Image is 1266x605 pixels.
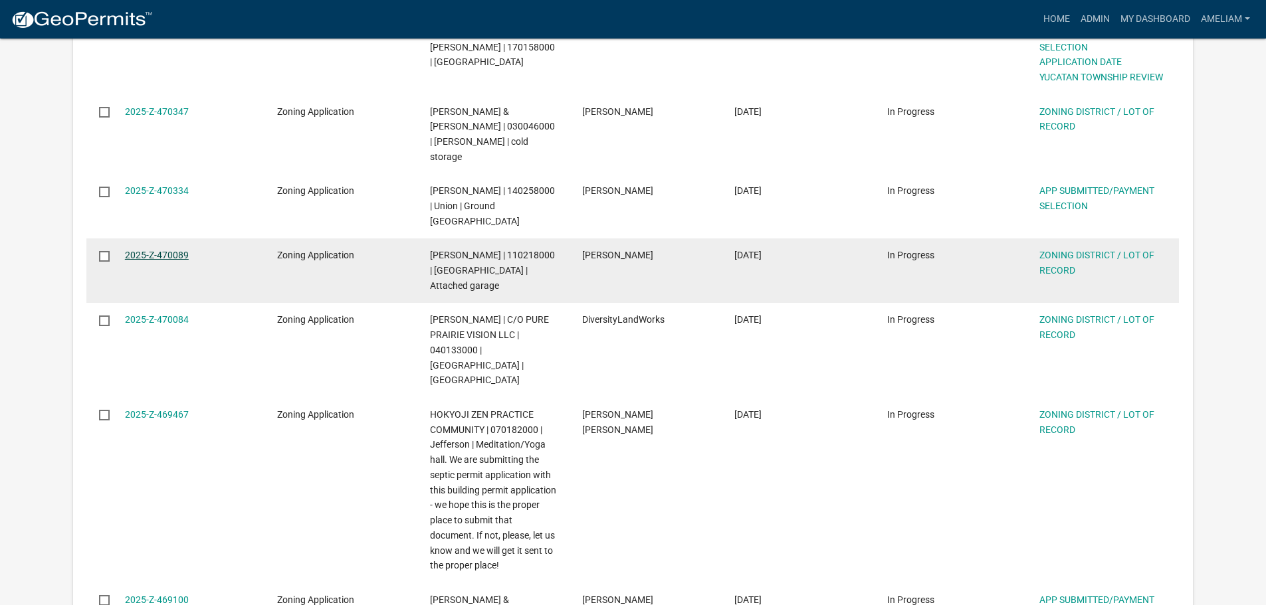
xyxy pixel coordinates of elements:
[277,409,354,420] span: Zoning Application
[1039,56,1122,67] a: APPLICATION DATE
[1075,7,1115,32] a: Admin
[887,314,934,325] span: In Progress
[430,314,549,385] span: JOHNSON,KYLE | C/O PURE PRAIRIE VISION LLC | 040133000 | Crooked Creek | Pole Barn
[1039,72,1163,82] a: YUCATAN TOWNSHIP REVIEW
[887,409,934,420] span: In Progress
[1039,106,1154,132] a: ZONING DISTRICT / LOT OF RECORD
[430,250,555,291] span: MEYER,CLINT | 110218000 | Mound Prairie | Attached garage
[430,27,555,68] span: NELSON,TIM & GWEN | 170158000 | Yucatan
[734,409,762,420] span: 08/26/2025
[582,314,665,325] span: DiversityLandWorks
[582,106,653,117] span: brent augedahl
[277,185,354,196] span: Zoning Application
[430,409,556,571] span: HOKYOJI ZEN PRACTICE COMMUNITY | 070182000 | Jefferson | Meditation/Yoga hall. We are submitting ...
[1039,409,1154,435] a: ZONING DISTRICT / LOT OF RECORD
[125,594,189,605] a: 2025-Z-469100
[734,250,762,260] span: 08/27/2025
[734,314,762,325] span: 08/27/2025
[277,314,354,325] span: Zoning Application
[734,185,762,196] span: 08/27/2025
[1039,250,1154,276] a: ZONING DISTRICT / LOT OF RECORD
[582,185,653,196] span: Brian Tostenson
[125,185,189,196] a: 2025-Z-470334
[277,106,354,117] span: Zoning Application
[582,250,653,260] span: Clint Meyer
[734,594,762,605] span: 08/25/2025
[125,409,189,420] a: 2025-Z-469467
[1196,7,1255,32] a: AmeliaM
[582,409,653,435] span: Gage Myers
[430,185,555,226] span: TOSTENSON,BRIAN M | 140258000 | Union | Ground Mount Solar Array
[887,250,934,260] span: In Progress
[1039,314,1154,340] a: ZONING DISTRICT / LOT OF RECORD
[734,106,762,117] span: 08/27/2025
[582,594,653,605] span: brent augedahl
[1039,185,1154,211] a: APP SUBMITTED/PAYMENT SELECTION
[1115,7,1196,32] a: My Dashboard
[277,594,354,605] span: Zoning Application
[887,106,934,117] span: In Progress
[430,106,555,162] span: AUGEDAHL,ADAM & ARLENE | 030046000 | Sheldon | cold storage
[125,106,189,117] a: 2025-Z-470347
[277,250,354,260] span: Zoning Application
[125,250,189,260] a: 2025-Z-470089
[887,185,934,196] span: In Progress
[125,314,189,325] a: 2025-Z-470084
[1038,7,1075,32] a: Home
[887,594,934,605] span: In Progress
